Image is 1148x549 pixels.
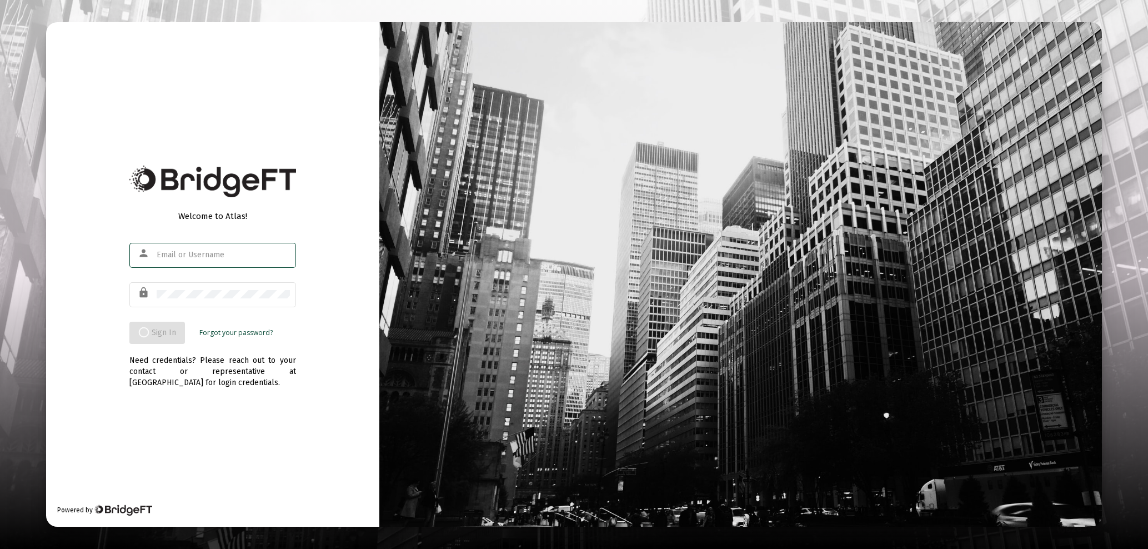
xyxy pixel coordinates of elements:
[57,505,152,516] div: Powered by
[94,505,152,516] img: Bridge Financial Technology Logo
[138,247,151,260] mat-icon: person
[129,166,296,197] img: Bridge Financial Technology Logo
[129,344,296,388] div: Need credentials? Please reach out to your contact or representative at [GEOGRAPHIC_DATA] for log...
[129,322,185,344] button: Sign In
[138,286,151,300] mat-icon: lock
[129,211,296,222] div: Welcome to Atlas!
[157,251,290,259] input: Email or Username
[199,327,273,338] a: Forgot your password?
[138,328,176,337] span: Sign In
